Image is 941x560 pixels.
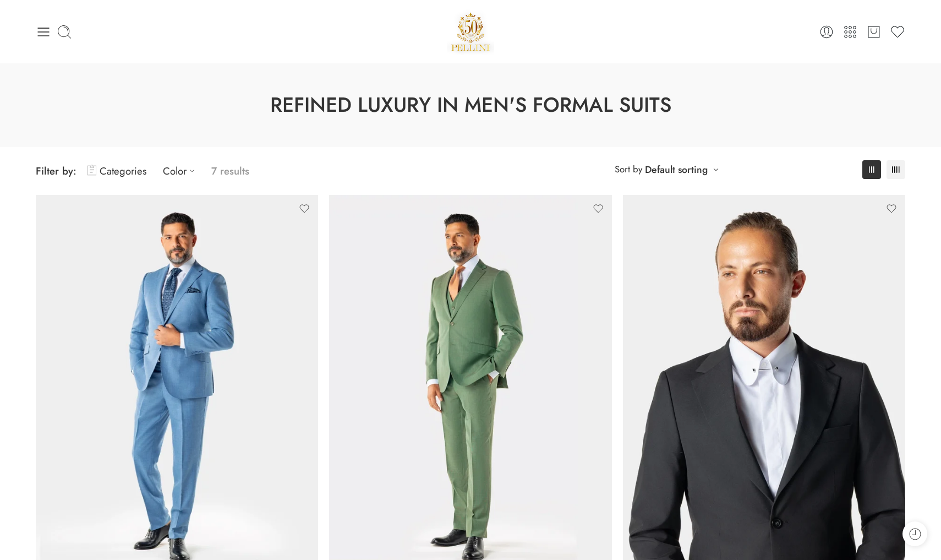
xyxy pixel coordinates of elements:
[615,160,642,178] span: Sort by
[36,164,76,178] span: Filter by:
[28,91,913,119] h1: Refined Luxury in Men's Formal Suits
[890,24,905,40] a: Wishlist
[447,8,494,55] a: Pellini -
[819,24,834,40] a: Login / Register
[87,158,146,184] a: Categories
[163,158,200,184] a: Color
[645,162,708,177] a: Default sorting
[447,8,494,55] img: Pellini
[866,24,882,40] a: Cart
[211,158,249,184] p: 7 results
